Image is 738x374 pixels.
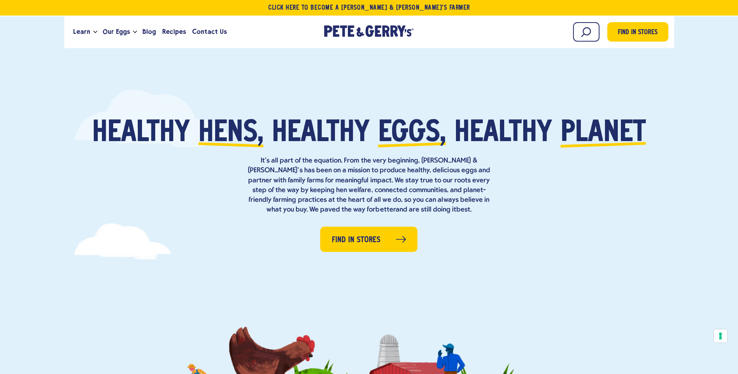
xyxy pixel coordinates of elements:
button: Open the dropdown menu for Our Eggs [133,31,137,33]
span: Our Eggs [103,27,130,37]
a: Find in Stores [607,22,668,42]
span: Learn [73,27,90,37]
span: hens, [198,119,263,148]
a: Find in Stores [320,227,417,252]
a: Learn [70,21,93,42]
a: Blog [139,21,159,42]
input: Search [573,22,600,42]
span: Find in Stores [618,28,657,38]
a: Contact Us [189,21,230,42]
strong: best [456,206,470,213]
span: eggs, [378,119,446,148]
p: It’s all part of the equation. From the very beginning, [PERSON_NAME] & [PERSON_NAME]’s has been ... [245,156,494,215]
a: Recipes [159,21,189,42]
span: planet [561,119,646,148]
span: Healthy [92,119,190,148]
a: Our Eggs [100,21,133,42]
span: Contact Us [192,27,227,37]
span: Find in Stores [332,234,380,246]
button: Your consent preferences for tracking technologies [714,329,727,343]
strong: better [375,206,395,213]
button: Open the dropdown menu for Learn [93,31,97,33]
span: Recipes [162,27,186,37]
span: healthy [272,119,370,148]
span: healthy [454,119,552,148]
span: Blog [142,27,156,37]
